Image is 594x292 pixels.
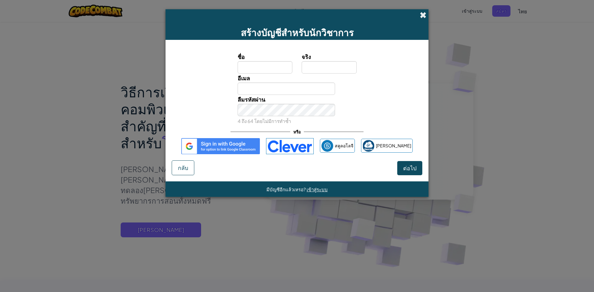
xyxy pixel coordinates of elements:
[302,53,311,60] font: จริง
[238,118,291,124] font: 4 ถึง 64 โดยไม่มีการทำซ้ำ
[397,161,422,175] button: ต่อไป
[241,27,354,38] font: สร้างบัญชีสำหรับนักวิชาการ
[376,143,411,148] font: [PERSON_NAME]
[238,53,245,60] font: ชื่อ
[178,164,188,171] font: กลับ
[335,143,353,148] font: สคูลอโลจี
[238,96,265,103] font: ลืมรหัสผ่าน
[321,140,333,152] img: schoology.png
[403,164,416,171] font: ต่อไป
[266,138,314,154] img: clever-logo-blue.png
[238,74,250,82] font: อีเมล
[181,138,260,154] img: gplus_sso_button2.svg
[293,129,301,134] font: หรือ
[363,140,374,152] img: classlink-logo-small.png
[172,160,194,175] button: กลับ
[266,186,306,192] font: มีบัญชีอีกแล้วเหรอ?
[307,186,328,192] a: เข้าสู่ระบบ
